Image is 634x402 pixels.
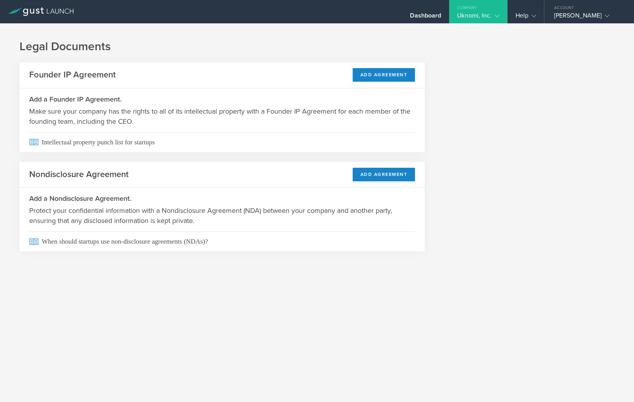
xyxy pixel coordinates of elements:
[29,69,116,81] h2: Founder IP Agreement
[29,132,415,152] span: Intellectual property punch list for startups
[29,232,415,251] span: When should startups use non-disclosure agreements (NDAs)?
[554,12,620,23] div: [PERSON_NAME]
[29,94,415,104] h3: Add a Founder IP Agreement.
[29,205,415,226] p: Protect your confidential information with a Nondisclosure Agreement (NDA) between your company a...
[353,68,415,82] button: Add Agreement
[19,232,425,251] a: When should startups use non-disclosure agreements (NDAs)?
[457,12,499,23] div: Uknomi, Inc.
[516,12,536,23] div: Help
[410,12,441,23] div: Dashboard
[29,169,129,180] h2: Nondisclosure Agreement
[29,193,415,204] h3: Add a Nondisclosure Agreement.
[19,39,615,54] h1: Legal Documents
[19,132,425,152] a: Intellectual property punch list for startups
[353,168,415,181] button: Add Agreement
[29,106,415,126] p: Make sure your company has the rights to all of its intellectual property with a Founder IP Agree...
